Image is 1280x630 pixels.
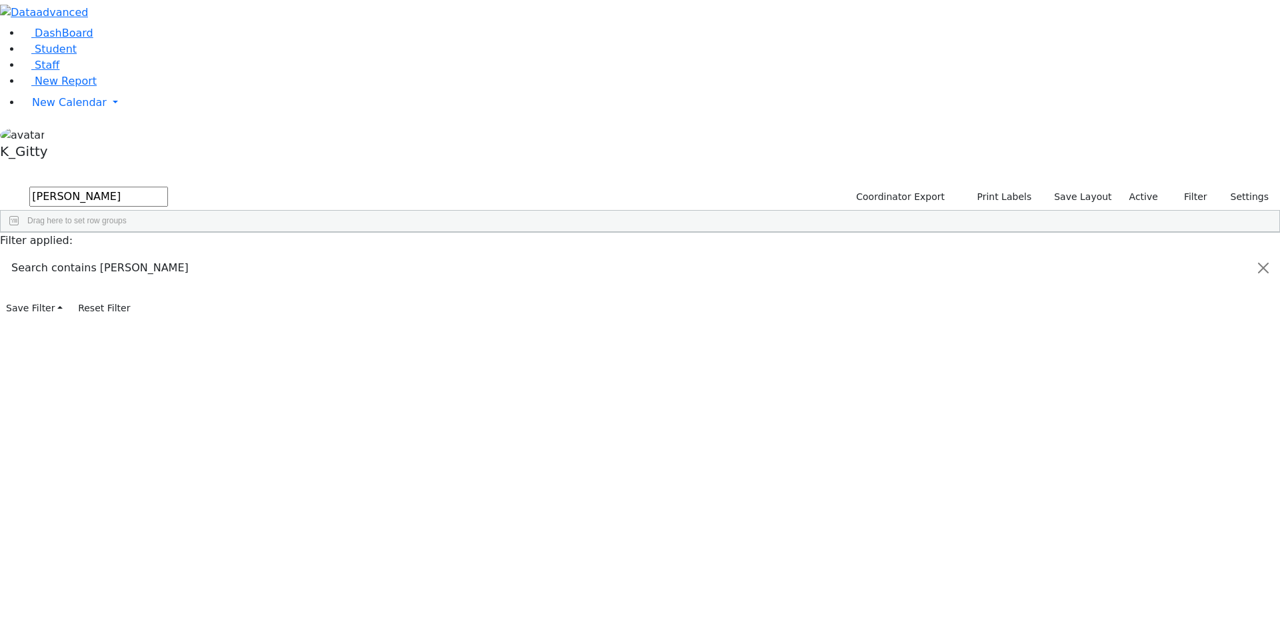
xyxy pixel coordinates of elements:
[1123,187,1164,207] label: Active
[32,96,107,109] span: New Calendar
[35,75,97,87] span: New Report
[1167,187,1213,207] button: Filter
[21,43,77,55] a: Student
[21,59,59,71] a: Staff
[21,89,1280,116] a: New Calendar
[72,298,136,319] button: Reset Filter
[21,75,97,87] a: New Report
[35,27,93,39] span: DashBoard
[35,43,77,55] span: Student
[1247,249,1279,287] button: Close
[21,27,93,39] a: DashBoard
[1213,187,1275,207] button: Settings
[1048,187,1117,207] button: Save Layout
[27,216,127,225] span: Drag here to set row groups
[961,187,1037,207] button: Print Labels
[35,59,59,71] span: Staff
[847,187,951,207] button: Coordinator Export
[29,187,168,207] input: Search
